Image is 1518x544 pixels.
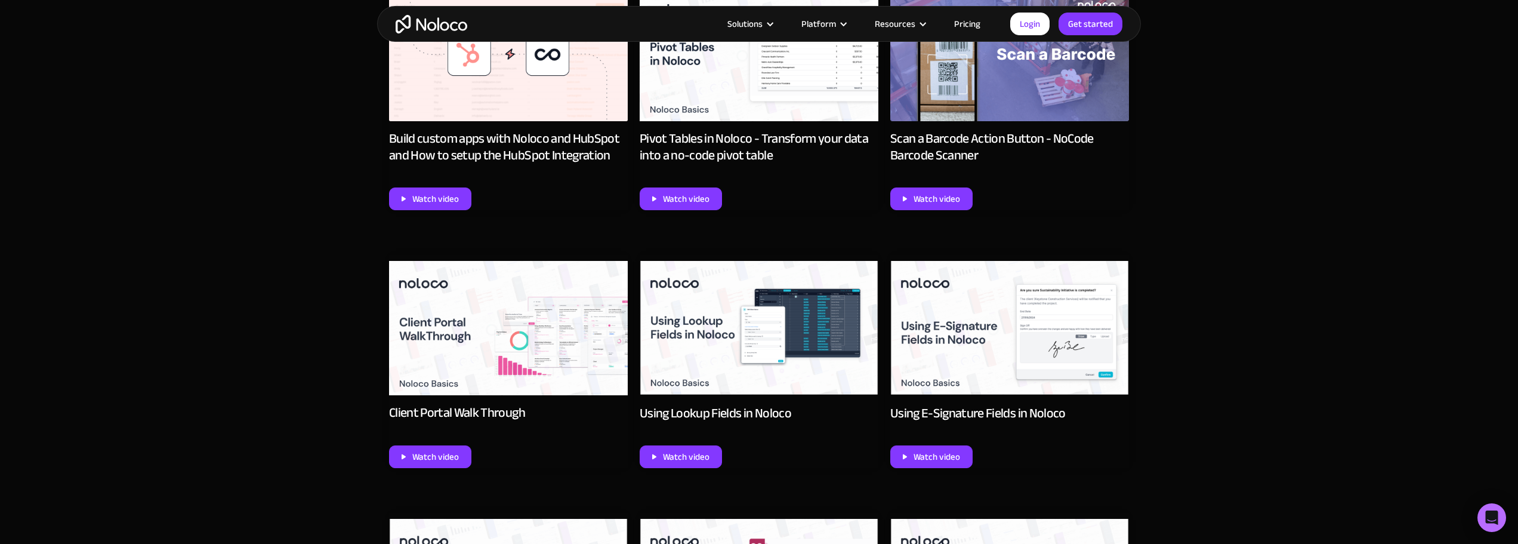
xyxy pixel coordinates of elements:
a: Get started [1059,13,1122,35]
a: Pricing [939,16,995,32]
div: Watch video [412,191,459,207]
div: Watch video [412,449,459,465]
div: Resources [860,16,939,32]
div: Pivot Tables in Noloco - Transform your data into a no-code pivot table [640,130,878,164]
div: Watch video [663,191,709,207]
a: Login [1010,13,1050,35]
div: Open Intercom Messenger [1477,503,1506,532]
div: Scan a Barcode Action Button - NoCode Barcode Scanner [890,130,1129,164]
div: Watch video [663,449,709,465]
div: Watch video [914,191,960,207]
a: home [396,15,467,33]
a: Using E-Signature Fields in NolocoWatch video [890,255,1129,468]
div: Client Portal Walk Through [389,404,525,421]
div: Solutions [712,16,786,32]
div: Using Lookup Fields in Noloco [640,405,791,422]
div: Using E-Signature Fields in Noloco [890,405,1066,422]
div: Solutions [727,16,763,32]
a: Using Lookup Fields in NolocoWatch video [640,255,878,468]
div: Resources [875,16,915,32]
div: Platform [801,16,836,32]
div: Build custom apps with Noloco and HubSpot and How to setup the HubSpot Integration [389,130,628,164]
div: Watch video [914,449,960,465]
div: Platform [786,16,860,32]
a: Client Portal Walk ThroughWatch video [389,255,628,468]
